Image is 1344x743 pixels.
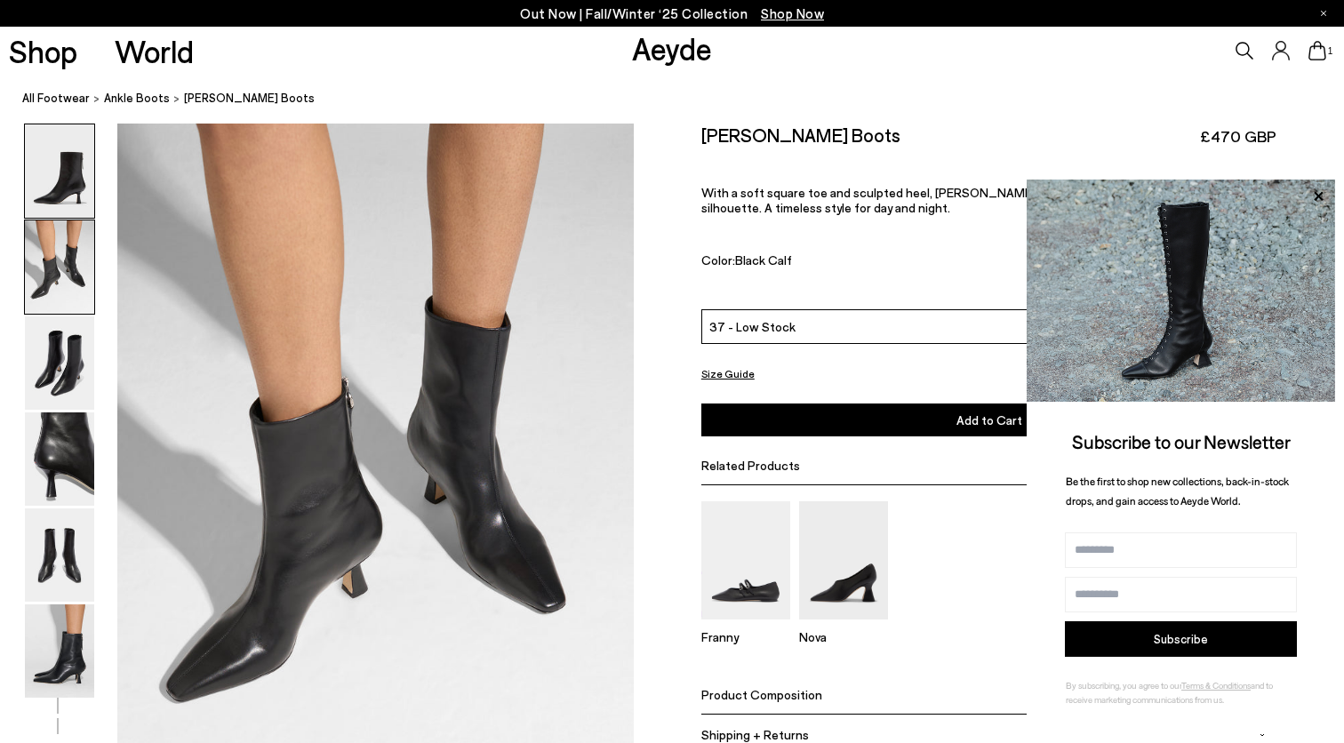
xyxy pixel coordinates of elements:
[956,412,1022,427] span: Add to Cart
[9,36,77,67] a: Shop
[701,727,809,742] span: Shipping + Returns
[701,185,1253,215] span: With a soft square toe and sculpted heel, [PERSON_NAME] blends refined details with a minimalist ...
[701,687,822,702] span: Product Composition
[520,3,824,25] p: Out Now | Fall/Winter ‘25 Collection
[1326,46,1335,56] span: 1
[799,629,888,644] p: Nova
[735,252,792,267] span: Black Calf
[25,508,94,602] img: Elina Ankle Boots - Image 5
[632,29,712,67] a: Aeyde
[701,607,790,644] a: Franny Double-Strap Flats Franny
[1027,180,1335,402] img: 2a6287a1333c9a56320fd6e7b3c4a9a9.jpg
[1072,430,1291,452] span: Subscribe to our Newsletter
[761,5,824,21] span: Navigate to /collections/new-in
[25,220,94,314] img: Elina Ankle Boots - Image 2
[799,501,888,619] img: Nova Regal Pumps
[701,363,755,385] button: Size Guide
[184,89,315,108] span: [PERSON_NAME] Boots
[701,252,1194,272] div: Color:
[104,91,170,105] span: ankle boots
[115,36,194,67] a: World
[1308,41,1326,60] a: 1
[709,317,796,336] span: 37 - Low Stock
[701,501,790,619] img: Franny Double-Strap Flats
[799,607,888,644] a: Nova Regal Pumps Nova
[25,412,94,506] img: Elina Ankle Boots - Image 4
[1181,680,1251,691] a: Terms & Conditions
[25,316,94,410] img: Elina Ankle Boots - Image 3
[701,124,900,146] h2: [PERSON_NAME] Boots
[25,604,94,698] img: Elina Ankle Boots - Image 6
[701,403,1277,436] button: Add to Cart
[22,75,1344,124] nav: breadcrumb
[25,124,94,218] img: Elina Ankle Boots - Image 1
[1065,621,1297,657] button: Subscribe
[701,458,800,473] span: Related Products
[1200,125,1276,148] span: £470 GBP
[701,629,790,644] p: Franny
[1066,680,1181,691] span: By subscribing, you agree to our
[1066,475,1289,507] span: Be the first to shop new collections, back-in-stock drops, and gain access to Aeyde World.
[22,89,90,108] a: All Footwear
[1258,730,1267,739] img: svg%3E
[104,89,170,108] a: ankle boots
